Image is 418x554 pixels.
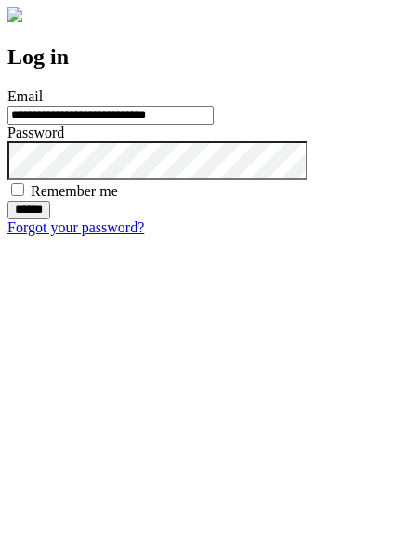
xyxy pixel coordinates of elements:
[7,88,43,104] label: Email
[7,219,144,235] a: Forgot your password?
[7,125,64,140] label: Password
[31,183,118,199] label: Remember me
[7,45,411,70] h2: Log in
[7,7,22,22] img: logo-4e3dc11c47720685a147b03b5a06dd966a58ff35d612b21f08c02c0306f2b779.png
